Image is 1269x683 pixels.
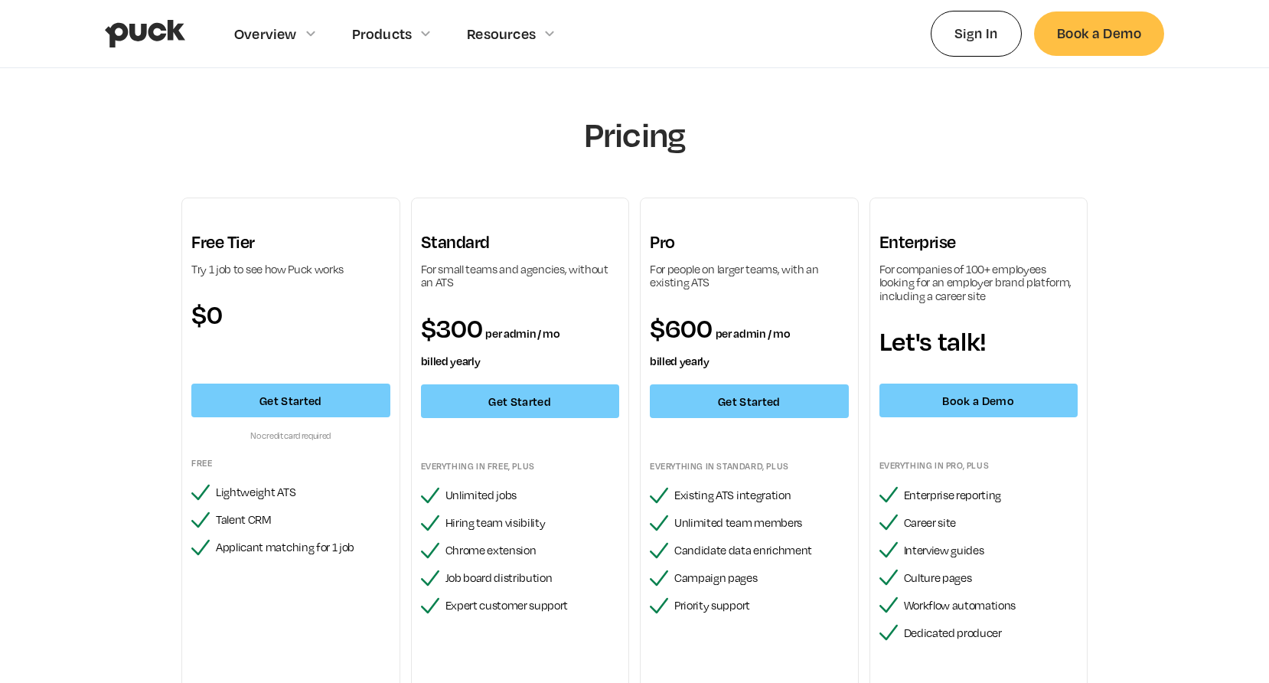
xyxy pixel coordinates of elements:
div: Interview guides [904,544,1078,557]
div: Existing ATS integration [674,489,849,502]
div: Resources [467,25,536,42]
div: Applicant matching for 1 job [216,541,390,554]
div: For people on larger teams, with an existing ATS [650,263,849,289]
div: For small teams and agencies, without an ATS [421,263,620,289]
h1: Pricing [386,114,883,155]
div: Everything in standard, plus [650,460,849,472]
div: Enterprise reporting [904,489,1078,502]
div: Career site [904,516,1078,530]
div: Hiring team visibility [445,516,620,530]
div: Candidate data enrichment [674,544,849,557]
div: Dedicated producer [904,626,1078,640]
div: Overview [234,25,297,42]
div: Everything in pro, plus [879,459,1078,472]
div: Expert customer support [445,599,620,613]
div: Job board distribution [445,571,620,585]
div: Products [352,25,413,42]
div: Workflow automations [904,599,1078,613]
a: Get Started [421,384,620,418]
a: Book a Demo [879,384,1078,417]
h3: Enterprise [879,231,1078,253]
div: Unlimited team members [674,516,849,530]
div: Lightweight ATS [216,485,390,499]
div: Chrome extension [445,544,620,557]
div: Talent CRM [216,513,390,527]
div: $0 [191,300,390,328]
div: $600 [650,314,849,369]
a: Book a Demo [1034,11,1164,55]
span: per admin / mo billed yearly [650,326,790,368]
h3: Pro [650,231,849,253]
h3: Standard [421,231,620,253]
div: $300 [421,314,620,369]
div: Everything in FREE, plus [421,460,620,472]
div: Priority support [674,599,849,613]
div: Campaign pages [674,571,849,585]
div: Let's talk! [879,327,1078,355]
div: No credit card required [191,430,390,442]
div: Try 1 job to see how Puck works [191,263,390,276]
a: Get Started [191,384,390,417]
div: For companies of 100+ employees looking for an employer brand platform, including a career site [879,263,1078,303]
h3: Free Tier [191,231,390,253]
a: Get Started [650,384,849,418]
div: Free [191,457,390,469]
div: Unlimited jobs [445,489,620,502]
a: Sign In [931,11,1022,56]
span: per admin / mo billed yearly [421,326,560,368]
div: Culture pages [904,571,1078,585]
